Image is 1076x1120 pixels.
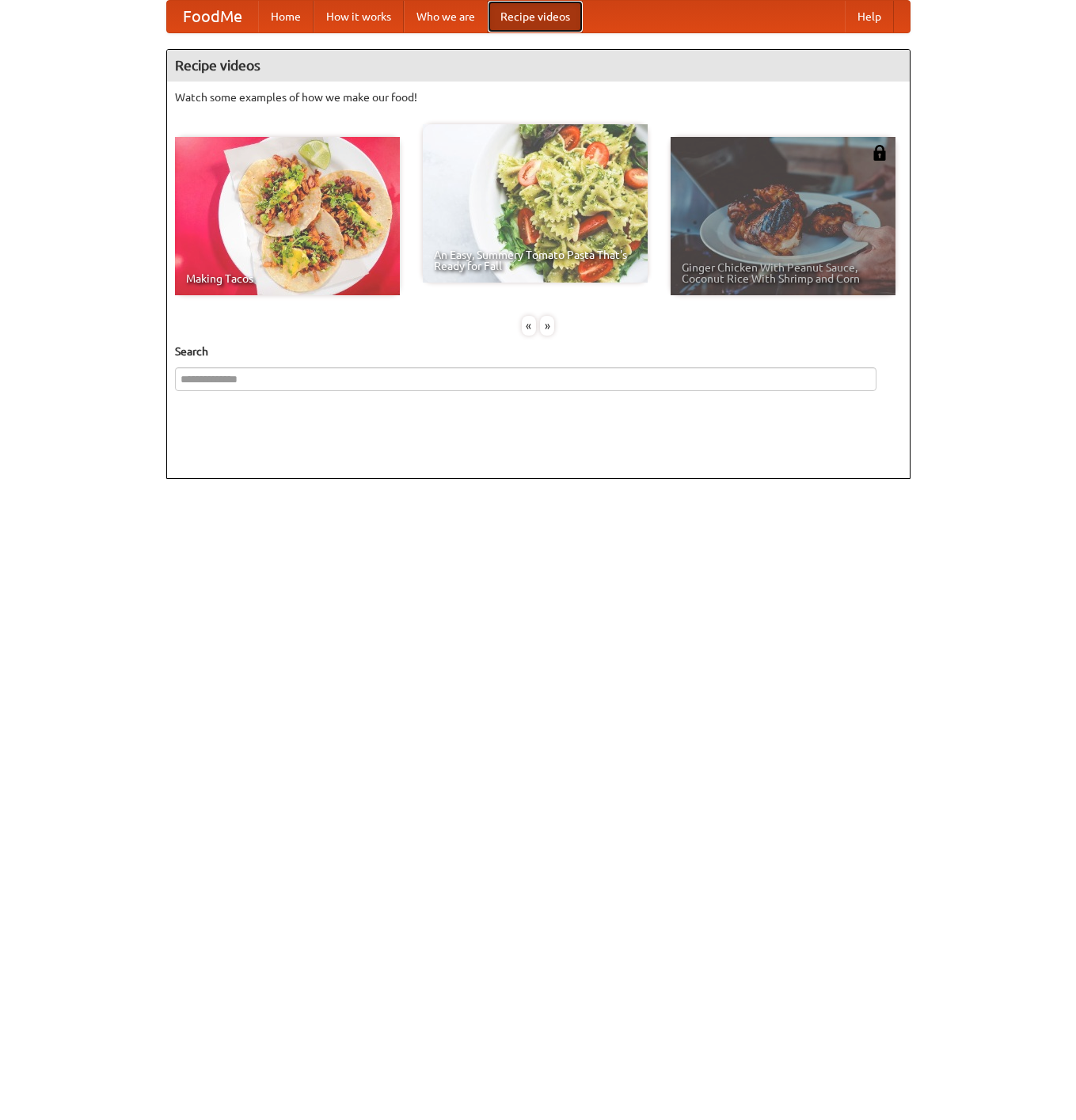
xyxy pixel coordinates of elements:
div: « [522,316,536,336]
a: Making Tacos [175,137,400,295]
p: Watch some examples of how we make our food! [175,89,902,105]
a: FoodMe [167,1,258,32]
span: Making Tacos [186,273,389,284]
a: An Easy, Summery Tomato Pasta That's Ready for Fall [423,124,648,283]
a: Help [845,1,894,32]
a: Home [258,1,314,32]
a: Recipe videos [488,1,583,32]
a: Who we are [404,1,488,32]
h5: Search [175,344,902,359]
img: 483408.png [872,145,888,161]
span: An Easy, Summery Tomato Pasta That's Ready for Fall [434,249,637,271]
h4: Recipe videos [167,50,910,82]
a: How it works [314,1,404,32]
div: » [540,316,554,336]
